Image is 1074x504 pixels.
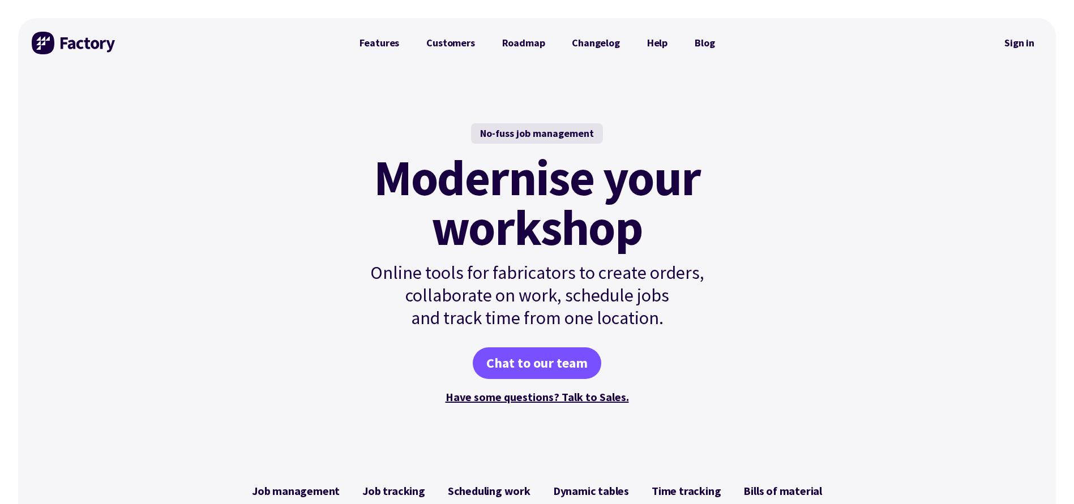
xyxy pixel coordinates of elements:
[346,32,729,54] nav: Primary Navigation
[634,32,681,54] a: Help
[489,32,559,54] a: Roadmap
[413,32,488,54] a: Customers
[32,32,117,54] img: Factory
[346,261,729,329] p: Online tools for fabricators to create orders, collaborate on work, schedule jobs and track time ...
[252,484,340,498] span: Job management
[996,30,1042,56] nav: Secondary Navigation
[446,390,629,404] a: Have some questions? Talk to Sales.
[558,32,633,54] a: Changelog
[652,484,721,498] span: Time tracking
[996,30,1042,56] a: Sign in
[1017,450,1074,504] iframe: Chat Widget
[374,153,700,252] mark: Modernise your workshop
[681,32,728,54] a: Blog
[448,484,530,498] span: Scheduling work
[471,123,603,144] div: No-fuss job management
[473,347,601,379] a: Chat to our team
[346,32,413,54] a: Features
[743,484,822,498] span: Bills of material
[553,484,629,498] span: Dynamic tables
[362,484,425,498] span: Job tracking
